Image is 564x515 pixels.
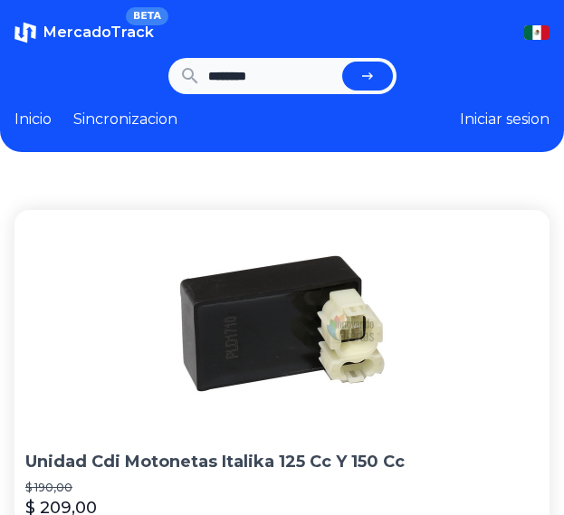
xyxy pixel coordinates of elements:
[460,109,550,130] button: Iniciar sesion
[25,481,539,495] p: $ 190,00
[524,25,550,40] img: Mexico
[14,22,154,43] a: MercadoTrackBETA
[73,109,177,130] a: Sincronizacion
[14,22,36,43] img: MercadoTrack
[126,7,168,25] span: BETA
[169,210,396,436] img: Unidad Cdi Motonetas Italika 125 Cc Y 150 Cc
[14,109,52,130] a: Inicio
[25,451,539,473] p: Unidad Cdi Motonetas Italika 125 Cc Y 150 Cc
[43,24,154,41] span: MercadoTrack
